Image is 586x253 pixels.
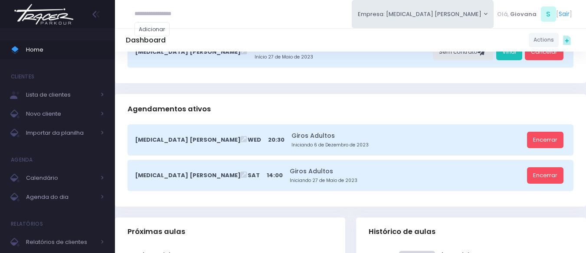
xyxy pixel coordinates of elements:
[11,68,34,85] h4: Clientes
[126,36,166,45] h5: Dashboard
[128,97,211,121] h3: Agendamentos ativos
[128,227,185,236] span: Próximas aulas
[11,151,33,169] h4: Agenda
[26,108,95,120] span: Novo cliente
[496,44,522,60] a: Vindi
[527,167,563,184] a: Encerrar
[26,44,104,55] span: Home
[26,172,95,184] span: Calendário
[291,142,524,149] small: Iniciando 6 de Dezembro de 2023
[26,127,95,139] span: Importar da planilha
[134,22,170,36] a: Adicionar
[497,10,509,19] span: Olá,
[529,33,559,47] a: Actions
[525,44,563,60] a: Cancelar
[291,131,524,140] a: Giros Adultos
[510,10,537,19] span: Giovana
[26,89,95,101] span: Lista de clientes
[135,136,241,144] span: [MEDICAL_DATA] [PERSON_NAME]
[541,6,556,22] span: S
[433,44,493,60] div: Sem contrato
[290,177,524,184] small: Iniciando 27 de Maio de 2023
[255,54,430,61] small: Início 27 de Maio de 2023
[559,10,570,19] a: Sair
[26,237,95,248] span: Relatórios de clientes
[26,191,95,203] span: Agenda do dia
[268,136,285,144] span: 20:30
[248,136,261,144] span: Wed
[527,132,563,148] a: Encerrar
[11,215,43,233] h4: Relatórios
[248,171,260,180] span: Sat
[290,167,524,176] a: Giros Adultos
[135,48,241,56] span: [MEDICAL_DATA] [PERSON_NAME]
[267,171,283,180] span: 14:00
[494,4,575,24] div: [ ]
[369,227,435,236] span: Histórico de aulas
[135,171,241,180] span: [MEDICAL_DATA] [PERSON_NAME]
[559,32,575,48] div: Quick actions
